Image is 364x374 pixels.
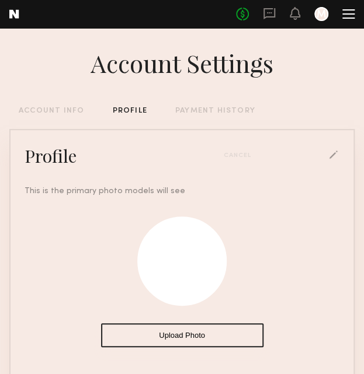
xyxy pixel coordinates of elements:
div: PROFILE [112,107,147,115]
div: Profile [25,144,77,167]
button: Upload Photo [101,323,264,347]
div: Account Settings [91,47,273,79]
a: M [314,7,328,21]
div: PAYMENT HISTORY [175,107,255,115]
div: Cancel [224,152,259,159]
text: M [317,10,326,20]
div: This is the primary photo models will see [25,185,349,197]
div: ACCOUNT INFO [19,107,84,115]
